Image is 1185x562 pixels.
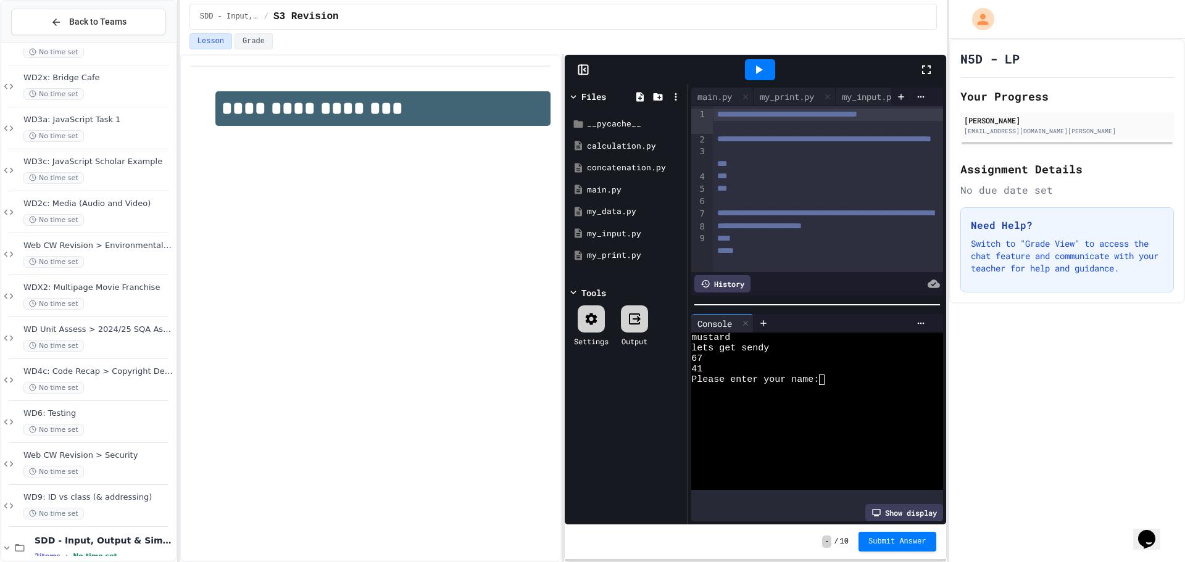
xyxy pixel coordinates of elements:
[587,228,683,240] div: my_input.py
[960,160,1174,178] h2: Assignment Details
[23,298,84,310] span: No time set
[587,162,683,174] div: concatenation.py
[235,33,273,49] button: Grade
[35,535,173,546] span: SDD - Input, Output & Simple calculations
[587,140,683,152] div: calculation.py
[691,208,707,220] div: 7
[691,183,707,196] div: 5
[691,333,730,343] span: mustard
[23,256,84,268] span: No time set
[971,238,1163,275] p: Switch to "Grade View" to access the chat feature and communicate with your teacher for help and ...
[960,50,1020,67] h1: N5D - LP
[23,450,173,461] span: Web CW Revision > Security
[23,115,173,125] span: WD3a: JavaScript Task 1
[35,552,60,560] span: 2 items
[23,283,173,293] span: WDX2: Multipage Movie Franchise
[964,115,1170,126] div: [PERSON_NAME]
[23,424,84,436] span: No time set
[273,9,339,24] span: S3 Revision
[691,270,707,283] div: 10
[23,466,84,477] span: No time set
[836,88,918,106] div: my_input.py
[189,33,232,49] button: Lesson
[754,90,820,103] div: my_print.py
[587,205,683,218] div: my_data.py
[264,12,268,22] span: /
[23,324,173,335] span: WD Unit Assess > 2024/25 SQA Assignment
[691,343,769,353] span: lets get sendy
[822,535,831,548] span: -
[754,88,836,106] div: my_print.py
[587,184,683,196] div: main.py
[840,537,849,547] span: 10
[691,171,707,183] div: 4
[581,90,606,103] div: Files
[11,9,166,35] button: Back to Teams
[971,218,1163,233] h3: Need Help?
[691,109,707,134] div: 1
[691,146,707,171] div: 3
[23,382,84,394] span: No time set
[960,183,1174,197] div: No due date set
[23,492,173,503] span: WD9: ID vs class (& addressing)
[859,532,936,552] button: Submit Answer
[23,340,84,352] span: No time set
[587,118,683,130] div: __pycache__
[1133,513,1173,550] iframe: chat widget
[691,88,754,106] div: main.py
[691,364,702,374] span: 41
[73,552,117,560] span: No time set
[959,5,997,33] div: My Account
[581,286,606,299] div: Tools
[694,275,750,292] div: History
[23,508,84,519] span: No time set
[622,336,647,347] div: Output
[23,88,84,100] span: No time set
[23,73,173,83] span: WD2x: Bridge Cafe
[868,537,926,547] span: Submit Answer
[23,366,173,377] span: WD4c: Code Recap > Copyright Designs & Patents Act
[69,15,127,28] span: Back to Teams
[574,336,609,347] div: Settings
[23,241,173,251] span: Web CW Revision > Environmental Impact
[200,12,259,22] span: SDD - Input, Output & Simple calculations
[23,46,84,58] span: No time set
[691,353,702,364] span: 67
[691,221,707,233] div: 8
[691,374,819,385] span: Please enter your name:
[836,90,902,103] div: my_input.py
[65,551,68,561] span: •
[23,172,84,184] span: No time set
[691,314,754,333] div: Console
[865,504,943,521] div: Show display
[587,249,683,262] div: my_print.py
[691,134,707,146] div: 2
[23,408,173,419] span: WD6: Testing
[23,214,84,226] span: No time set
[964,126,1170,136] div: [EMAIL_ADDRESS][DOMAIN_NAME][PERSON_NAME]
[691,196,707,208] div: 6
[691,233,707,270] div: 9
[691,317,738,330] div: Console
[691,90,738,103] div: main.py
[834,537,838,547] span: /
[23,199,173,209] span: WD2c: Media (Audio and Video)
[960,88,1174,105] h2: Your Progress
[23,157,173,167] span: WD3c: JavaScript Scholar Example
[23,130,84,142] span: No time set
